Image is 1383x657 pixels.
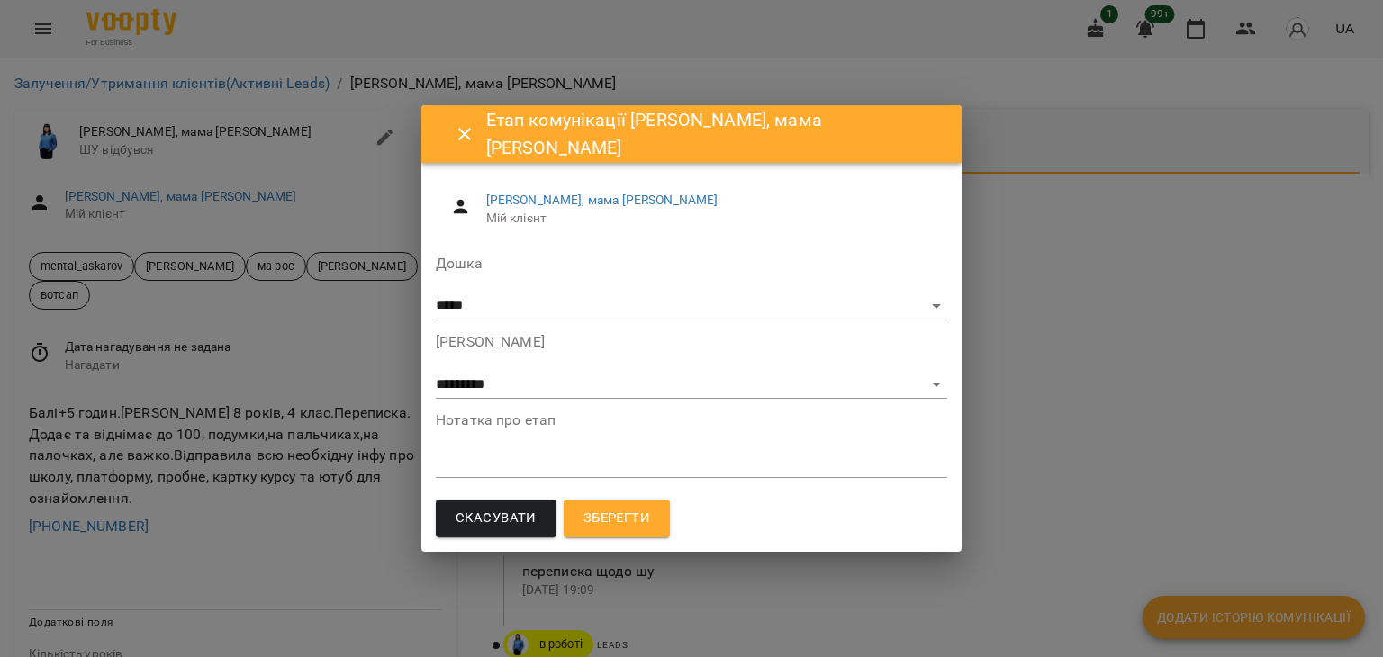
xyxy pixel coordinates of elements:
button: Close [443,112,486,156]
button: Зберегти [564,499,670,537]
label: [PERSON_NAME] [436,335,947,349]
h6: Етап комунікації [PERSON_NAME], мама [PERSON_NAME] [486,106,940,163]
label: Нотатка про етап [436,413,947,427]
span: Зберегти [583,507,650,530]
span: Скасувати [456,507,537,530]
a: [PERSON_NAME], мама [PERSON_NAME] [486,193,719,207]
span: Мій клієнт [486,210,933,228]
button: Скасувати [436,499,556,537]
label: Дошка [436,256,947,271]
